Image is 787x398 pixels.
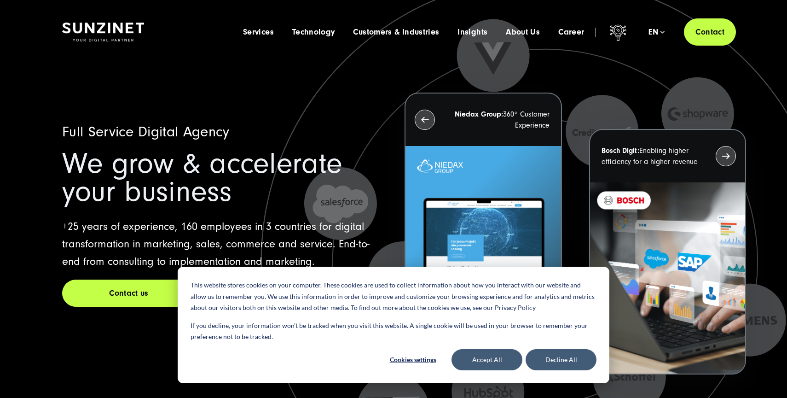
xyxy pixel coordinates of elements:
[62,123,230,140] span: Full Service Digital Agency
[558,28,584,37] a: Career
[178,267,609,383] div: Cookie banner
[590,182,745,374] img: recent-project_BOSCH_2024-03
[506,28,540,37] a: About Us
[377,349,448,370] button: Cookies settings
[602,145,699,167] p: Enabling higher efficiency for a higher revenue
[457,28,487,37] a: Insights
[353,28,439,37] a: Customers & Industries
[526,349,596,370] button: Decline All
[684,18,736,46] a: Contact
[405,93,561,338] button: Niedax Group:360° Customer Experience Letztes Projekt von Niedax. Ein Laptop auf dem die Niedax W...
[451,109,549,131] p: 360° Customer Experience
[292,28,335,37] a: Technology
[62,147,342,208] span: We grow & accelerate your business
[451,349,522,370] button: Accept All
[62,280,196,307] a: Contact us
[648,28,665,37] div: en
[405,146,561,337] img: Letztes Projekt von Niedax. Ein Laptop auf dem die Niedax Website geöffnet ist, auf blauem Hinter...
[589,129,746,375] button: Bosch Digit:Enabling higher efficiency for a higher revenue recent-project_BOSCH_2024-03
[602,146,639,155] strong: Bosch Digit:
[243,28,274,37] a: Services
[62,23,144,42] img: SUNZINET Full Service Digital Agentur
[62,218,382,270] p: +25 years of experience, 160 employees in 3 countries for digital transformation in marketing, sa...
[191,320,596,343] p: If you decline, your information won’t be tracked when you visit this website. A single cookie wi...
[191,280,596,314] p: This website stores cookies on your computer. These cookies are used to collect information about...
[455,110,503,118] strong: Niedax Group:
